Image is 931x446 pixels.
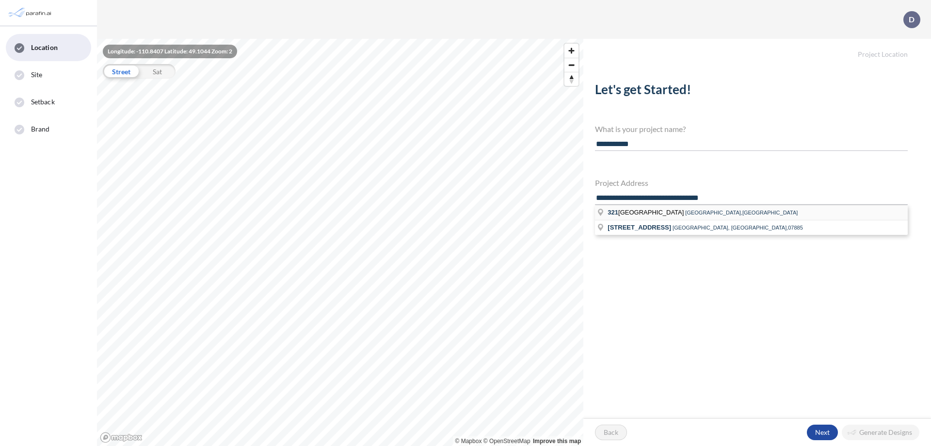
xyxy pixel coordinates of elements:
a: OpenStreetMap [483,438,530,445]
span: Setback [31,97,55,107]
button: Zoom out [564,58,578,72]
span: Brand [31,124,50,134]
div: Longitude: -110.8407 Latitude: 49.1044 Zoom: 2 [103,45,237,58]
h4: Project Address [595,178,908,187]
span: Location [31,43,58,52]
a: Improve this map [533,438,581,445]
span: [GEOGRAPHIC_DATA] [608,209,685,216]
div: Street [103,64,139,79]
a: Mapbox homepage [100,432,143,443]
button: Reset bearing to north [564,72,578,86]
div: Sat [139,64,176,79]
button: Next [807,425,838,440]
img: Parafin [7,4,54,22]
span: [GEOGRAPHIC_DATA], [GEOGRAPHIC_DATA],07885 [673,225,803,231]
h4: What is your project name? [595,124,908,133]
a: Mapbox [455,438,482,445]
span: [STREET_ADDRESS] [608,224,671,231]
span: 321 [608,209,618,216]
span: Site [31,70,42,80]
h5: Project Location [583,39,931,59]
canvas: Map [97,39,583,446]
p: D [909,15,915,24]
button: Zoom in [564,44,578,58]
p: Next [815,428,830,437]
span: [GEOGRAPHIC_DATA],[GEOGRAPHIC_DATA] [685,210,798,215]
h2: Let's get Started! [595,82,908,101]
